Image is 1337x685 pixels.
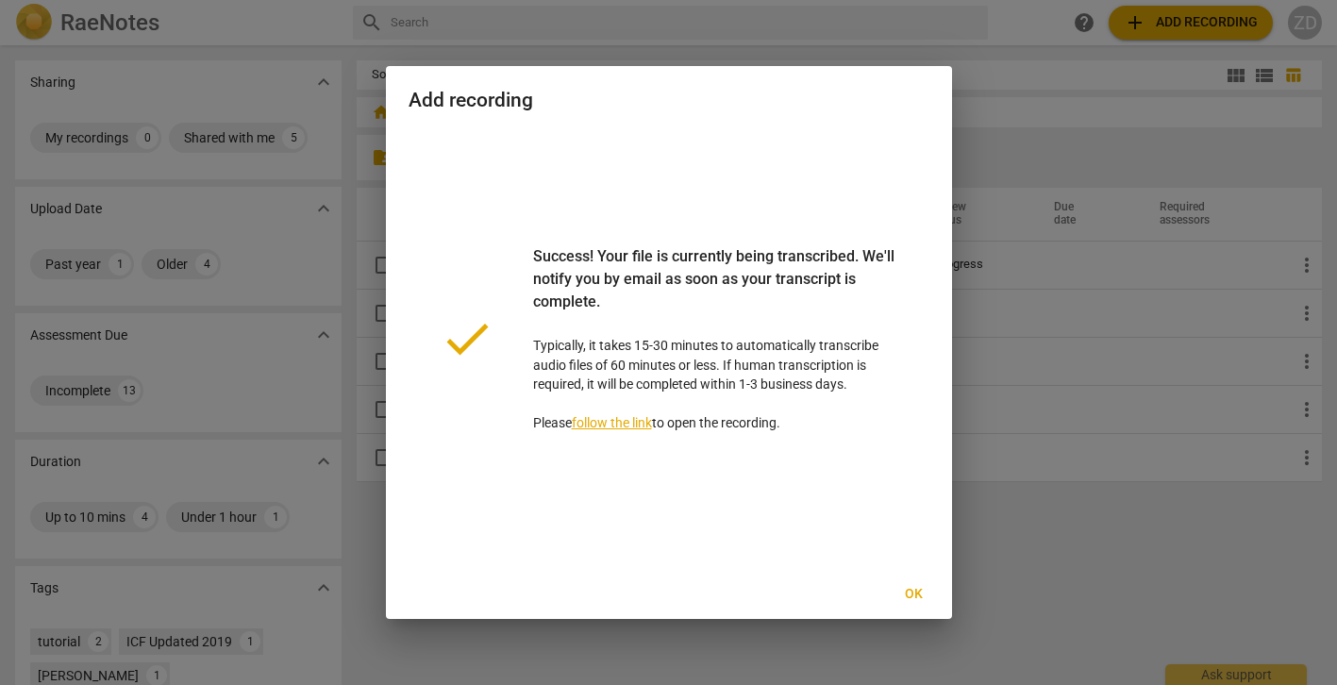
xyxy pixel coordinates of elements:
h2: Add recording [409,89,929,112]
span: done [439,310,495,367]
button: Ok [884,577,944,611]
a: follow the link [572,415,652,430]
p: Typically, it takes 15-30 minutes to automatically transcribe audio files of 60 minutes or less. ... [533,245,899,433]
span: Ok [899,585,929,604]
div: Success! Your file is currently being transcribed. We'll notify you by email as soon as your tran... [533,245,899,336]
